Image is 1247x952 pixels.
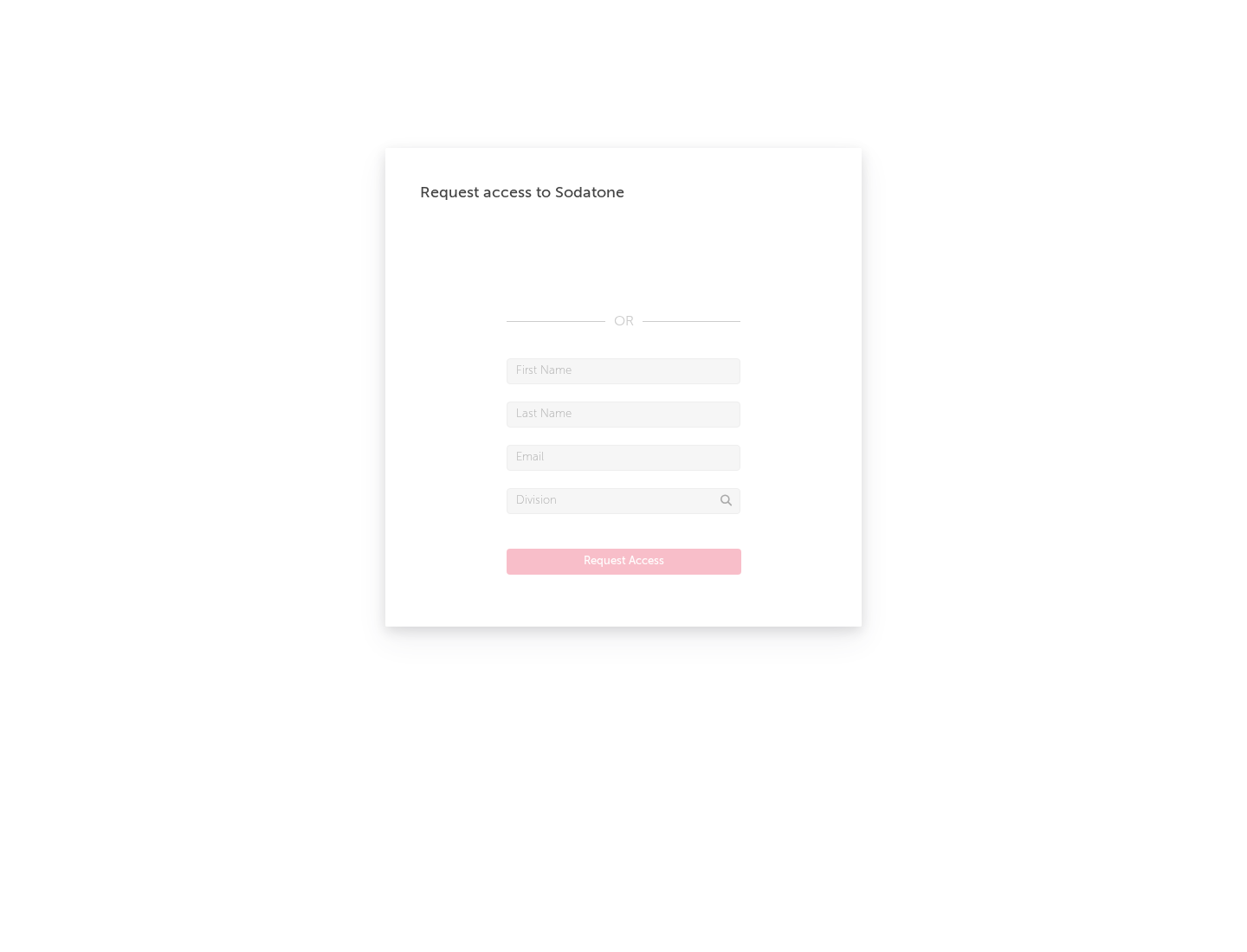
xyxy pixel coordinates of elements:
div: Request access to Sodatone [420,183,827,203]
input: First Name [507,358,740,384]
input: Last Name [507,402,740,428]
button: Request Access [507,549,741,575]
input: Division [507,488,740,514]
input: Email [507,445,740,471]
div: OR [507,312,740,332]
